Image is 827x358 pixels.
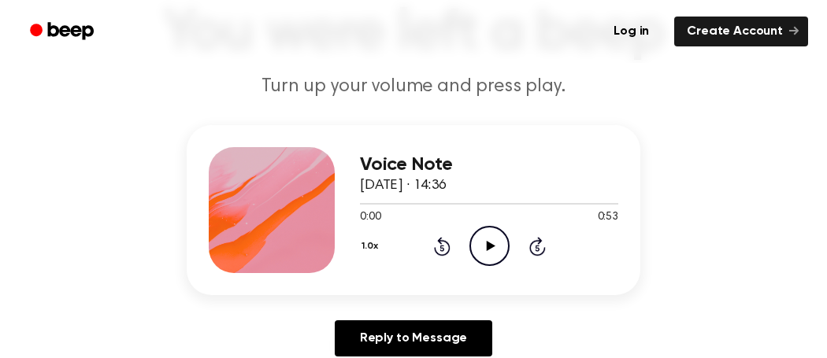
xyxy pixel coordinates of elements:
[111,74,716,100] p: Turn up your volume and press play.
[598,13,665,50] a: Log in
[598,209,618,226] span: 0:53
[360,179,447,193] span: [DATE] · 14:36
[360,233,384,260] button: 1.0x
[19,17,108,47] a: Beep
[360,154,618,175] h3: Voice Note
[674,17,808,46] a: Create Account
[360,209,380,226] span: 0:00
[335,320,492,356] a: Reply to Message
